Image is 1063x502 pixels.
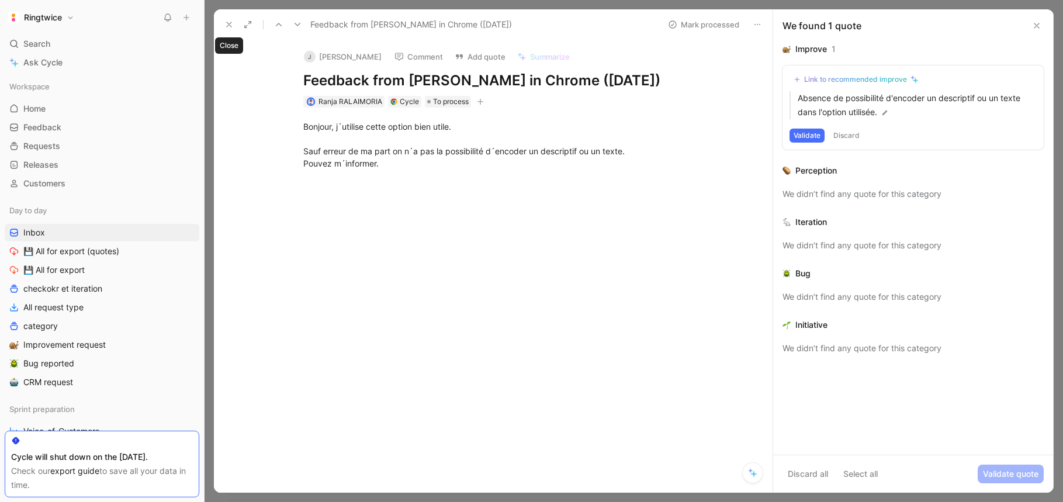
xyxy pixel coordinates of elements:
[5,224,199,241] a: Inbox
[5,78,199,95] div: Workspace
[5,202,199,391] div: Day to dayInbox💾 All for export (quotes)💾 All for exportcheckokr et iterationAll request typecate...
[303,71,708,90] h1: Feedback from [PERSON_NAME] in Chrome ([DATE])
[5,54,199,71] a: Ask Cycle
[11,464,193,492] div: Check our to save all your data in time.
[795,215,827,229] div: Iteration
[23,103,46,115] span: Home
[782,238,1044,252] div: We didn’t find any quote for this category
[24,12,62,23] h1: Ringtwice
[5,317,199,335] a: category
[804,75,907,84] div: Link to recommended improve
[304,51,316,63] div: J
[9,403,75,415] span: Sprint preparation
[23,178,65,189] span: Customers
[782,187,1044,201] div: We didn’t find any quote for this category
[5,261,199,279] a: 💾 All for export
[9,378,19,387] img: 🤖
[512,49,575,65] button: Summarize
[7,338,21,352] button: 🐌
[9,340,19,349] img: 🐌
[5,299,199,316] a: All request type
[832,42,836,56] div: 1
[5,137,199,155] a: Requests
[5,243,199,260] a: 💾 All for export (quotes)
[7,375,21,389] button: 🤖
[5,175,199,192] a: Customers
[663,16,745,33] button: Mark processed
[23,376,73,388] span: CRM request
[782,167,791,175] img: 🥔
[782,341,1044,355] div: We didn’t find any quote for this category
[5,400,199,418] div: Sprint preparation
[318,97,382,106] span: Ranja RALAIMORIA
[5,355,199,372] a: 🪲Bug reported
[5,9,77,26] button: RingtwiceRingtwice
[881,109,889,117] img: pen.svg
[23,320,58,332] span: category
[449,49,511,65] button: Add quote
[5,280,199,297] a: checkokr et iteration
[978,465,1044,483] button: Validate quote
[782,218,791,226] img: 🐇
[5,35,199,53] div: Search
[23,37,50,51] span: Search
[5,100,199,117] a: Home
[5,156,199,174] a: Releases
[790,129,825,143] button: Validate
[400,96,419,108] div: Cycle
[782,19,861,33] div: We found 1 quote
[782,269,791,278] img: 🪲
[9,81,50,92] span: Workspace
[5,373,199,391] a: 🤖CRM request
[790,72,923,86] button: Link to recommended improve
[9,205,47,216] span: Day to day
[23,264,85,276] span: 💾 All for export
[23,283,102,295] span: checkokr et iteration
[5,336,199,354] a: 🐌Improvement request
[9,359,19,368] img: 🪲
[5,202,199,219] div: Day to day
[425,96,471,108] div: To process
[795,42,827,56] div: Improve
[23,302,84,313] span: All request type
[5,400,199,496] div: Sprint preparationVoice-of-CustomersPlan in the sprint♟️Candidate for next sprint🤖Grooming
[530,51,570,62] span: Summarize
[433,96,469,108] span: To process
[23,339,106,351] span: Improvement request
[829,129,864,143] button: Discard
[8,12,19,23] img: Ringtwice
[782,290,1044,304] div: We didn’t find any quote for this category
[310,18,512,32] span: Feedback from [PERSON_NAME] in Chrome ([DATE])
[23,245,119,257] span: 💾 All for export (quotes)
[23,56,63,70] span: Ask Cycle
[782,45,791,53] img: 🐌
[50,466,99,476] a: export guide
[389,49,448,65] button: Comment
[299,48,387,65] button: J[PERSON_NAME]
[782,321,791,329] img: 🌱
[23,227,45,238] span: Inbox
[795,164,837,178] div: Perception
[23,425,99,437] span: Voice-of-Customers
[307,99,314,105] img: avatar
[11,450,193,464] div: Cycle will shut down on the [DATE].
[23,122,61,133] span: Feedback
[23,358,74,369] span: Bug reported
[5,423,199,440] a: Voice-of-Customers
[838,465,883,483] button: Select all
[795,266,811,281] div: Bug
[215,37,243,54] div: Close
[798,91,1037,119] p: Absence de possibilité d'encoder un descriptif ou un texte dans l'option utilisée.
[795,318,827,332] div: Initiative
[7,356,21,371] button: 🪲
[23,159,58,171] span: Releases
[303,120,708,169] div: Bonjour, j´utilise cette option bien utile. Sauf erreur de ma part on n´a pas la possibilité d´en...
[782,465,833,483] button: Discard all
[5,119,199,136] a: Feedback
[23,140,60,152] span: Requests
